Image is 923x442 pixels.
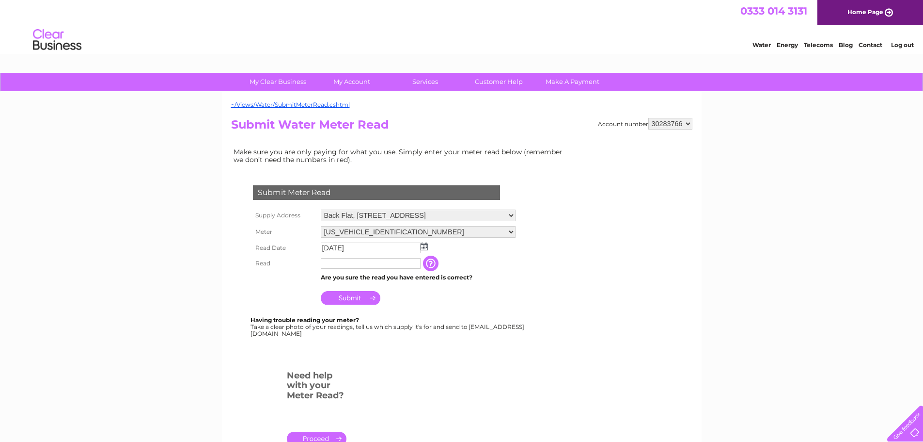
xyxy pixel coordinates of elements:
[287,369,346,406] h3: Need help with your Meter Read?
[233,5,691,47] div: Clear Business is a trading name of Verastar Limited (registered in [GEOGRAPHIC_DATA] No. 3667643...
[250,240,318,256] th: Read Date
[231,101,350,108] a: ~/Views/Water/SubmitMeterRead.cshtml
[777,41,798,49] a: Energy
[250,256,318,271] th: Read
[321,291,380,305] input: Submit
[839,41,853,49] a: Blog
[231,146,570,166] td: Make sure you are only paying for what you use. Simply enter your meter read below (remember we d...
[312,73,391,91] a: My Account
[250,316,359,324] b: Having trouble reading your meter?
[238,73,318,91] a: My Clear Business
[532,73,612,91] a: Make A Payment
[804,41,833,49] a: Telecoms
[752,41,771,49] a: Water
[598,118,692,130] div: Account number
[385,73,465,91] a: Services
[740,5,807,17] a: 0333 014 3131
[423,256,440,271] input: Information
[32,25,82,55] img: logo.png
[421,243,428,250] img: ...
[250,207,318,224] th: Supply Address
[859,41,882,49] a: Contact
[250,317,526,337] div: Take a clear photo of your readings, tell us which supply it's for and send to [EMAIL_ADDRESS][DO...
[318,271,518,284] td: Are you sure the read you have entered is correct?
[250,224,318,240] th: Meter
[231,118,692,136] h2: Submit Water Meter Read
[253,185,500,200] div: Submit Meter Read
[459,73,539,91] a: Customer Help
[891,41,914,49] a: Log out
